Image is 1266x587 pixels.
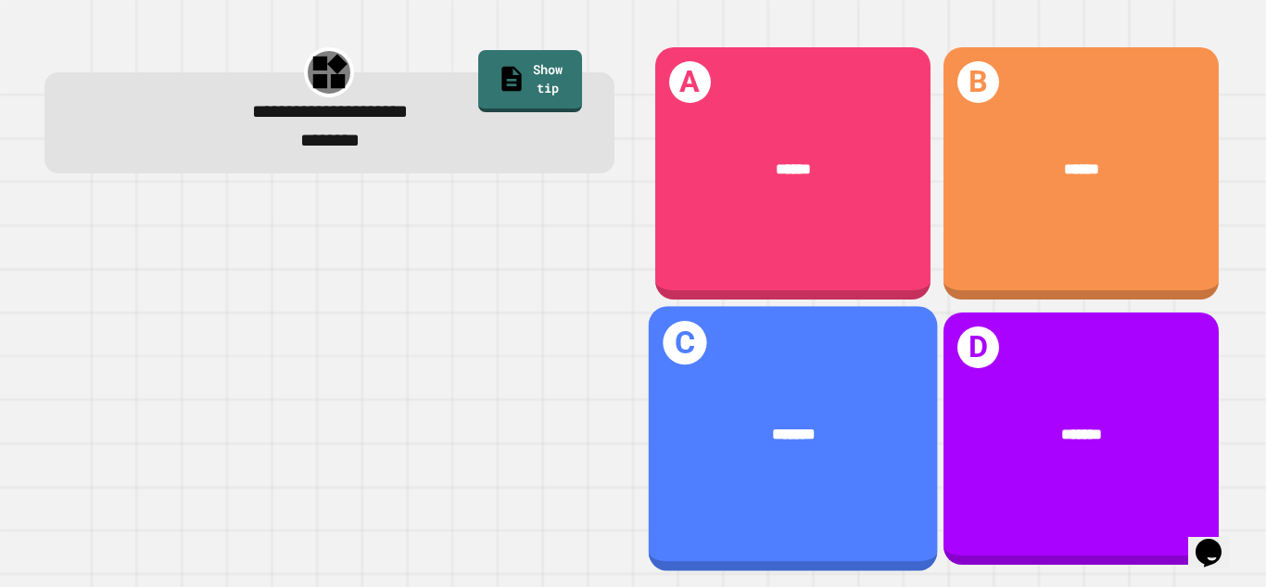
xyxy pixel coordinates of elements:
[663,321,707,365] h1: C
[957,61,999,103] h1: B
[669,61,711,103] h1: A
[957,326,999,368] h1: D
[478,50,582,112] a: Show tip
[1188,513,1247,568] iframe: chat widget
